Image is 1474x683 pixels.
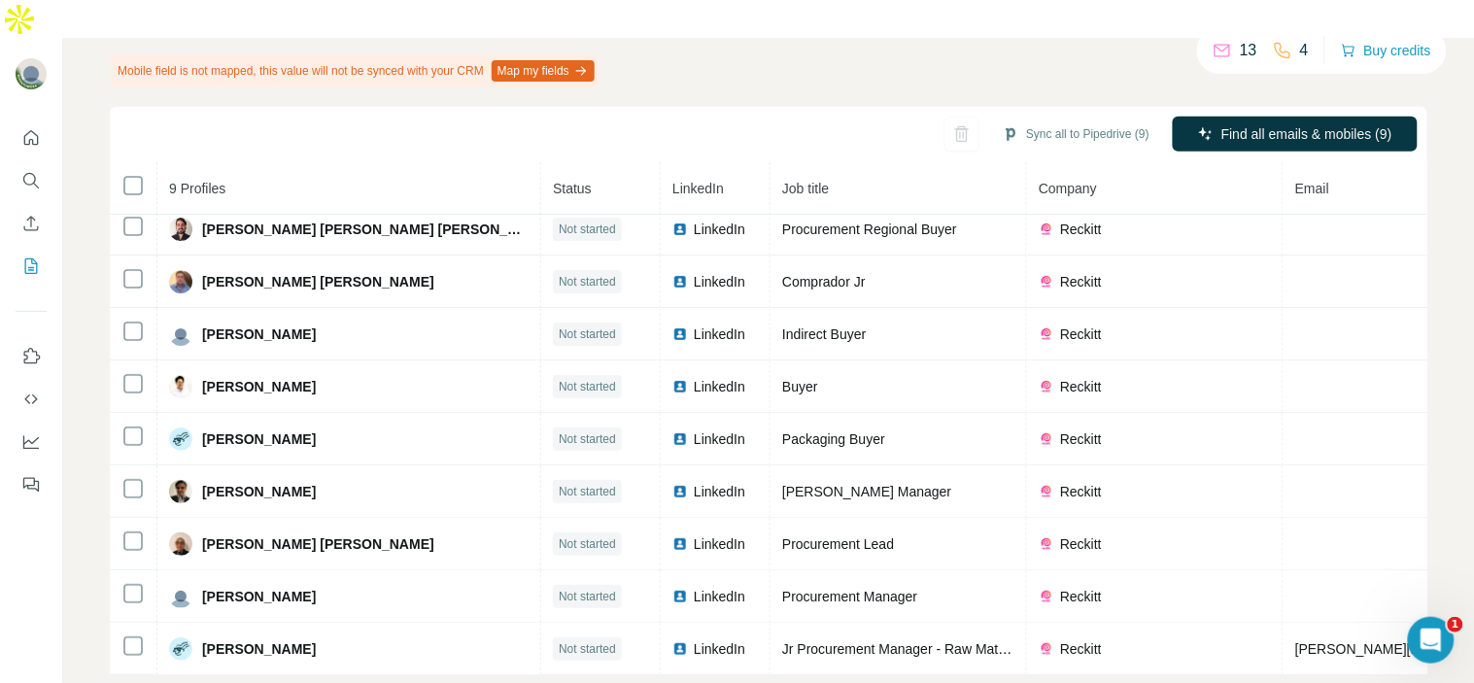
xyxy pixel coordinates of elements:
span: LinkedIn [694,587,745,606]
span: [PERSON_NAME] [202,429,316,449]
span: [PERSON_NAME] [PERSON_NAME] [PERSON_NAME] [202,220,529,239]
span: Buyer [782,379,818,394]
span: Reckitt [1060,429,1102,449]
span: LinkedIn [694,429,745,449]
button: Sync all to Pipedrive (9) [989,120,1163,149]
span: LinkedIn [694,534,745,554]
span: Not started [559,430,616,448]
span: Comprador Jr [782,274,866,290]
img: LinkedIn logo [672,222,688,237]
span: Reckitt [1060,220,1102,239]
span: Procurement Manager [782,589,917,604]
span: 1 [1448,617,1463,632]
img: Avatar [169,532,192,556]
img: LinkedIn logo [672,484,688,499]
span: [PERSON_NAME] [202,587,316,606]
button: Map my fields [492,60,595,82]
span: Email [1295,181,1329,196]
span: LinkedIn [672,181,724,196]
button: Quick start [16,120,47,155]
p: 4 [1300,39,1309,62]
button: Enrich CSV [16,206,47,241]
span: Reckitt [1060,377,1102,396]
span: Company [1039,181,1097,196]
span: Not started [559,325,616,343]
span: LinkedIn [694,639,745,659]
img: Avatar [169,480,192,503]
button: Find all emails & mobiles (9) [1173,117,1418,152]
span: LinkedIn [694,324,745,344]
img: company-logo [1039,484,1054,499]
span: Not started [559,378,616,395]
span: [PERSON_NAME] [PERSON_NAME] [202,534,434,554]
img: company-logo [1039,641,1054,657]
span: LinkedIn [694,377,745,396]
span: 9 Profiles [169,181,225,196]
span: Not started [559,588,616,605]
span: Procurement Regional Buyer [782,222,957,237]
button: Use Surfe API [16,382,47,417]
span: Indirect Buyer [782,326,866,342]
img: Avatar [169,637,192,661]
img: Avatar [169,427,192,451]
img: company-logo [1039,536,1054,552]
span: Packaging Buyer [782,431,885,447]
span: [PERSON_NAME] [202,324,316,344]
img: company-logo [1039,379,1054,394]
img: LinkedIn logo [672,641,688,657]
img: Avatar [169,218,192,241]
img: Avatar [16,58,47,89]
div: Mobile field is not mapped, this value will not be synced with your CRM [110,54,599,87]
span: LinkedIn [694,482,745,501]
span: Status [553,181,592,196]
span: Reckitt [1060,324,1102,344]
img: company-logo [1039,274,1054,290]
span: Jr Procurement Manager - Raw Materials & Copackers [782,641,1113,657]
span: [PERSON_NAME] [PERSON_NAME] [202,272,434,291]
span: Not started [559,221,616,238]
span: Reckitt [1060,482,1102,501]
span: Not started [559,273,616,290]
span: LinkedIn [694,220,745,239]
span: Reckitt [1060,534,1102,554]
button: Use Surfe on LinkedIn [16,339,47,374]
img: company-logo [1039,326,1054,342]
span: Reckitt [1060,587,1102,606]
img: LinkedIn logo [672,431,688,447]
img: LinkedIn logo [672,589,688,604]
span: [PERSON_NAME] [202,639,316,659]
span: Reckitt [1060,639,1102,659]
img: Avatar [169,585,192,608]
img: Avatar [169,375,192,398]
iframe: Intercom live chat [1408,617,1455,664]
img: company-logo [1039,431,1054,447]
button: Dashboard [16,425,47,460]
img: LinkedIn logo [672,379,688,394]
span: [PERSON_NAME] [202,377,316,396]
img: company-logo [1039,589,1054,604]
button: Buy credits [1341,37,1431,64]
button: Feedback [16,467,47,502]
button: My lists [16,249,47,284]
img: Avatar [169,270,192,293]
p: 13 [1240,39,1257,62]
img: LinkedIn logo [672,274,688,290]
span: Procurement Lead [782,536,894,552]
span: Not started [559,535,616,553]
span: [PERSON_NAME] [202,482,316,501]
span: Not started [559,483,616,500]
button: Search [16,163,47,198]
span: LinkedIn [694,272,745,291]
span: Not started [559,640,616,658]
span: Find all emails & mobiles (9) [1221,124,1392,144]
img: company-logo [1039,222,1054,237]
span: Job title [782,181,829,196]
img: LinkedIn logo [672,326,688,342]
span: [PERSON_NAME] Manager [782,484,951,499]
img: LinkedIn logo [672,536,688,552]
img: Avatar [169,323,192,346]
span: Reckitt [1060,272,1102,291]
